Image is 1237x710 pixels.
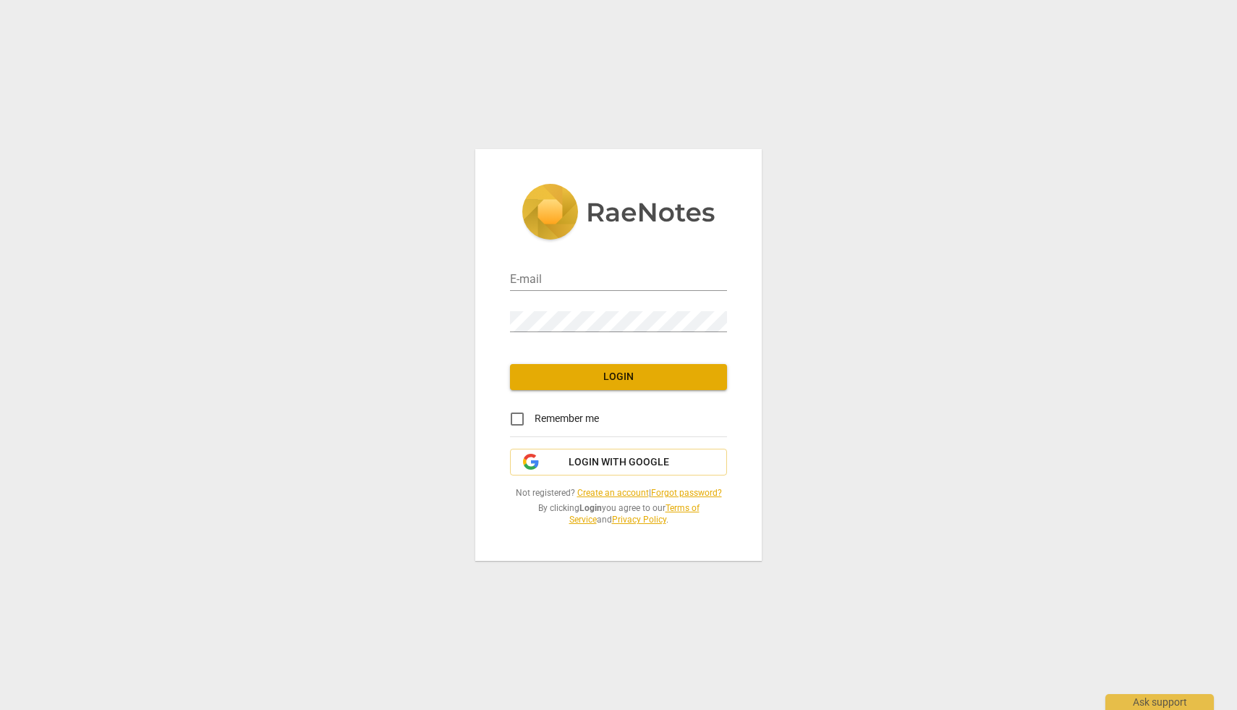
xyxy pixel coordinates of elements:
img: 5ac2273c67554f335776073100b6d88f.svg [522,184,715,243]
b: Login [579,503,602,513]
span: Login with Google [569,455,669,470]
div: Ask support [1105,694,1214,710]
span: Not registered? | [510,487,727,499]
span: Remember me [535,411,599,426]
a: Privacy Policy [612,515,666,525]
span: Login [522,370,715,384]
button: Login with Google [510,449,727,476]
a: Forgot password? [651,488,722,498]
span: By clicking you agree to our and . [510,502,727,526]
a: Create an account [577,488,649,498]
a: Terms of Service [569,503,700,525]
button: Login [510,364,727,390]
